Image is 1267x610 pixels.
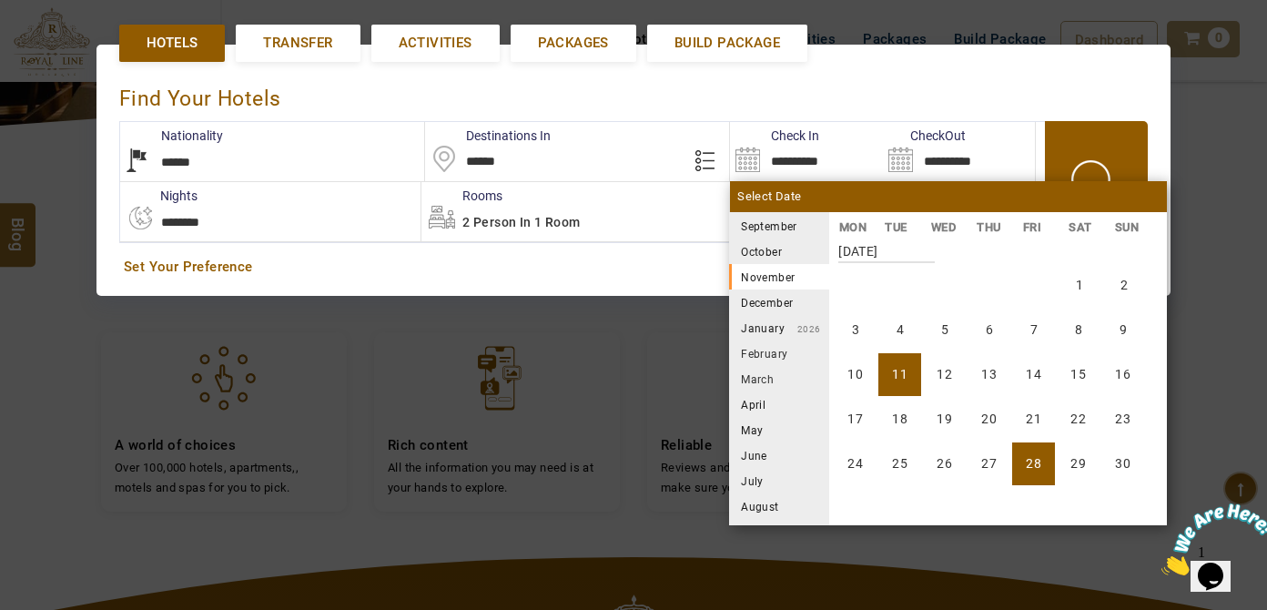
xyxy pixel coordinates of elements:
a: Activities [371,25,500,62]
div: Find Your Hotels [119,67,1148,121]
label: Nationality [120,127,223,145]
li: Thursday, 13 November 2025 [968,353,1010,396]
label: Destinations In [425,127,551,145]
strong: [DATE] [838,230,935,263]
li: Saturday, 29 November 2025 [1057,442,1100,485]
li: Thursday, 6 November 2025 [968,309,1010,351]
span: 2 Person in 1 Room [462,215,580,229]
a: Build Package [647,25,807,62]
span: Build Package [674,34,780,53]
li: Friday, 28 November 2025 [1012,442,1055,485]
span: Packages [538,34,609,53]
li: Sunday, 2 November 2025 [1102,264,1145,307]
li: Wednesday, 26 November 2025 [923,442,966,485]
li: Thursday, 20 November 2025 [968,398,1010,441]
li: Friday, 21 November 2025 [1012,398,1055,441]
li: Monday, 24 November 2025 [834,442,877,485]
iframe: chat widget [1154,496,1267,583]
li: Tuesday, 25 November 2025 [878,442,921,485]
small: 2025 [797,222,925,232]
li: July [729,468,829,493]
span: Transfer [263,34,332,53]
li: Saturday, 1 November 2025 [1058,264,1100,307]
li: May [729,417,829,442]
li: Saturday, 8 November 2025 [1057,309,1100,351]
li: SUN [1105,218,1151,237]
a: Set Your Preference [124,258,1143,277]
li: Saturday, 15 November 2025 [1057,353,1100,396]
li: April [729,391,829,417]
li: Wednesday, 5 November 2025 [923,309,966,351]
li: Monday, 3 November 2025 [834,309,877,351]
li: August [729,493,829,519]
li: Friday, 7 November 2025 [1012,309,1055,351]
a: Packages [511,25,636,62]
li: SAT [1059,218,1106,237]
span: 1 [7,7,15,23]
li: Wednesday, 12 November 2025 [923,353,966,396]
li: Sunday, 30 November 2025 [1101,442,1144,485]
li: Tuesday, 18 November 2025 [878,398,921,441]
li: FRI [1013,218,1059,237]
li: June [729,442,829,468]
label: CheckOut [883,127,966,145]
label: Rooms [421,187,502,205]
input: Search [730,122,882,181]
small: 2026 [785,324,821,334]
li: Saturday, 22 November 2025 [1057,398,1100,441]
li: WED [921,218,968,237]
li: October [729,239,829,264]
li: March [729,366,829,391]
li: Tuesday, 11 November 2025 [878,353,921,396]
li: Friday, 14 November 2025 [1012,353,1055,396]
div: Select Date [730,181,1167,212]
li: Thursday, 27 November 2025 [968,442,1010,485]
li: Monday, 17 November 2025 [834,398,877,441]
img: Chat attention grabber [7,7,120,79]
li: February [729,341,829,366]
li: THU [968,218,1014,237]
li: December [729,290,829,315]
li: Sunday, 23 November 2025 [1101,398,1144,441]
li: TUE [876,218,922,237]
li: January [729,315,829,341]
label: nights [119,187,198,205]
li: Sunday, 9 November 2025 [1101,309,1144,351]
li: November [729,264,829,290]
input: Search [883,122,1035,181]
li: MON [829,218,876,237]
label: Check In [730,127,819,145]
span: Hotels [147,34,198,53]
li: Wednesday, 19 November 2025 [923,398,966,441]
a: Hotels [119,25,225,62]
li: Sunday, 16 November 2025 [1101,353,1144,396]
span: Activities [399,34,472,53]
li: Monday, 10 November 2025 [834,353,877,396]
a: Transfer [236,25,360,62]
li: Tuesday, 4 November 2025 [878,309,921,351]
li: September [729,213,829,239]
